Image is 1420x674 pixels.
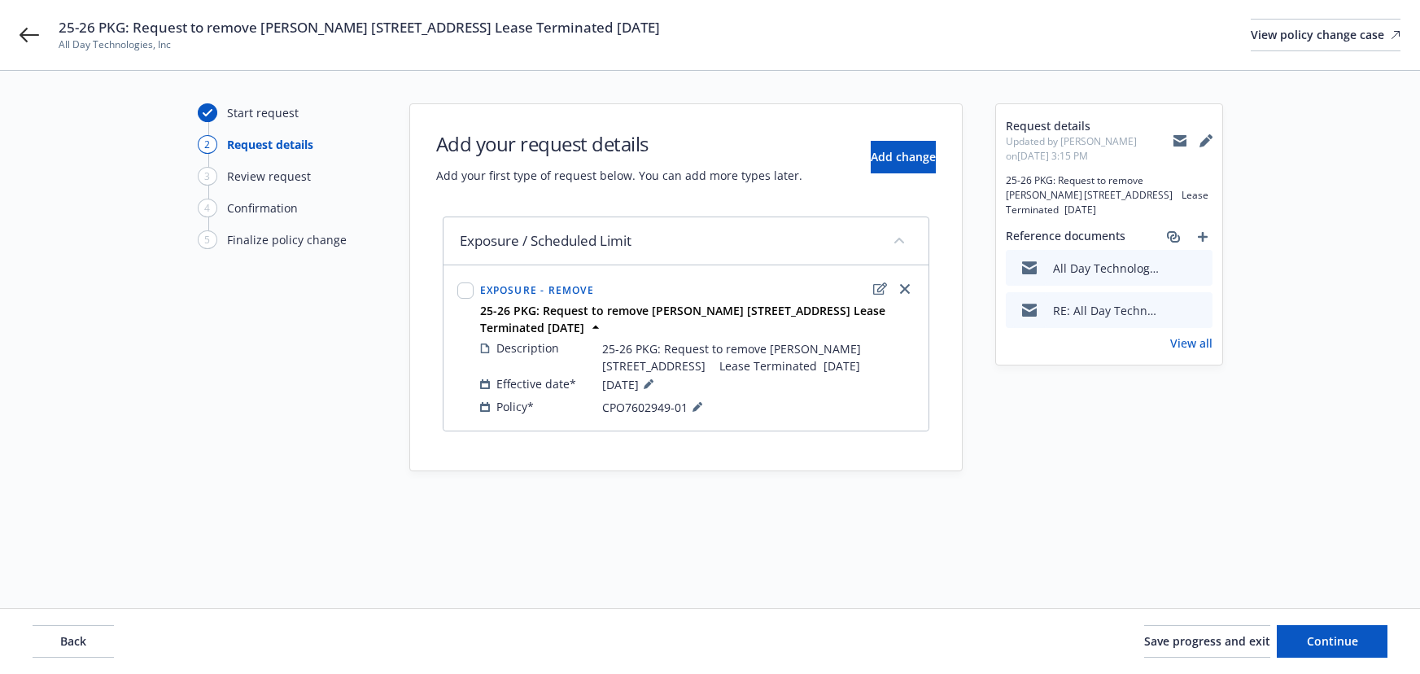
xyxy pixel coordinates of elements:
[1006,117,1173,134] span: Request details
[871,141,936,173] button: Add change
[198,167,217,186] div: 3
[443,217,928,265] div: Exposure / Scheduled Limitcollapse content
[227,136,313,153] div: Request details
[33,625,114,658] button: Back
[602,397,707,417] span: CPO7602949-01
[227,199,298,217] div: Confirmation
[1006,173,1212,217] span: 25-26 PKG: Request to remove [PERSON_NAME] [STREET_ADDRESS] Lease Terminated [DATE]
[1191,260,1206,277] button: preview file
[1191,302,1206,319] button: preview file
[198,230,217,249] div: 5
[602,340,915,374] span: 25-26 PKG: Request to remove [PERSON_NAME] [STREET_ADDRESS] Lease Terminated [DATE]
[1170,335,1212,352] a: View all
[436,167,802,184] span: Add your first type of request below. You can add more types later.
[1053,302,1159,319] div: RE: All Day Technologies Inc | Lease Terminations - NF confirming request to remove locations
[60,633,86,649] span: Back
[1251,19,1400,51] a: View policy change case
[59,18,660,37] span: 25-26 PKG: Request to remove [PERSON_NAME] [STREET_ADDRESS] Lease Terminated [DATE]
[496,398,534,415] span: Policy*
[227,104,299,121] div: Start request
[59,37,660,52] span: All Day Technologies, Inc
[227,168,311,185] div: Review request
[871,279,890,299] a: edit
[895,279,915,299] a: close
[227,231,347,248] div: Finalize policy change
[496,339,559,357] span: Description
[1164,227,1183,247] a: associate
[436,130,802,157] h1: Add your request details
[1006,134,1173,164] span: Updated by [PERSON_NAME] on [DATE] 3:15 PM
[1193,227,1212,247] a: add
[198,135,217,154] div: 2
[460,231,631,251] span: Exposure / Scheduled Limit
[1144,625,1270,658] button: Save progress and exit
[1307,633,1358,649] span: Continue
[1144,633,1270,649] span: Save progress and exit
[1165,260,1178,277] button: download file
[1277,625,1387,658] button: Continue
[496,375,576,392] span: Effective date*
[1006,227,1125,247] span: Reference documents
[198,199,217,217] div: 4
[1053,260,1159,277] div: All Day Technologies Inc | Request to remove 3 locations
[1165,302,1178,319] button: download file
[480,283,594,297] span: Exposure - Remove
[886,227,912,253] button: collapse content
[871,149,936,164] span: Add change
[1251,20,1400,50] div: View policy change case
[602,374,658,394] span: [DATE]
[480,303,885,335] strong: 25-26 PKG: Request to remove [PERSON_NAME] [STREET_ADDRESS] Lease Terminated [DATE]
